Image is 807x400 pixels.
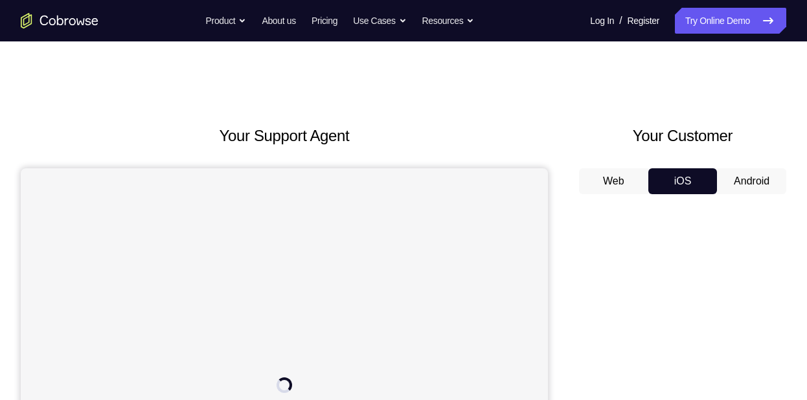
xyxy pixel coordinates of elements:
h2: Your Customer [579,124,786,148]
button: Use Cases [353,8,406,34]
button: Web [579,168,648,194]
button: iOS [648,168,718,194]
span: / [619,13,622,28]
a: Pricing [312,8,337,34]
button: Product [206,8,247,34]
a: About us [262,8,295,34]
a: Go to the home page [21,13,98,28]
button: Android [717,168,786,194]
a: Try Online Demo [675,8,786,34]
button: Resources [422,8,475,34]
a: Log In [590,8,614,34]
a: Register [628,8,659,34]
h2: Your Support Agent [21,124,548,148]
